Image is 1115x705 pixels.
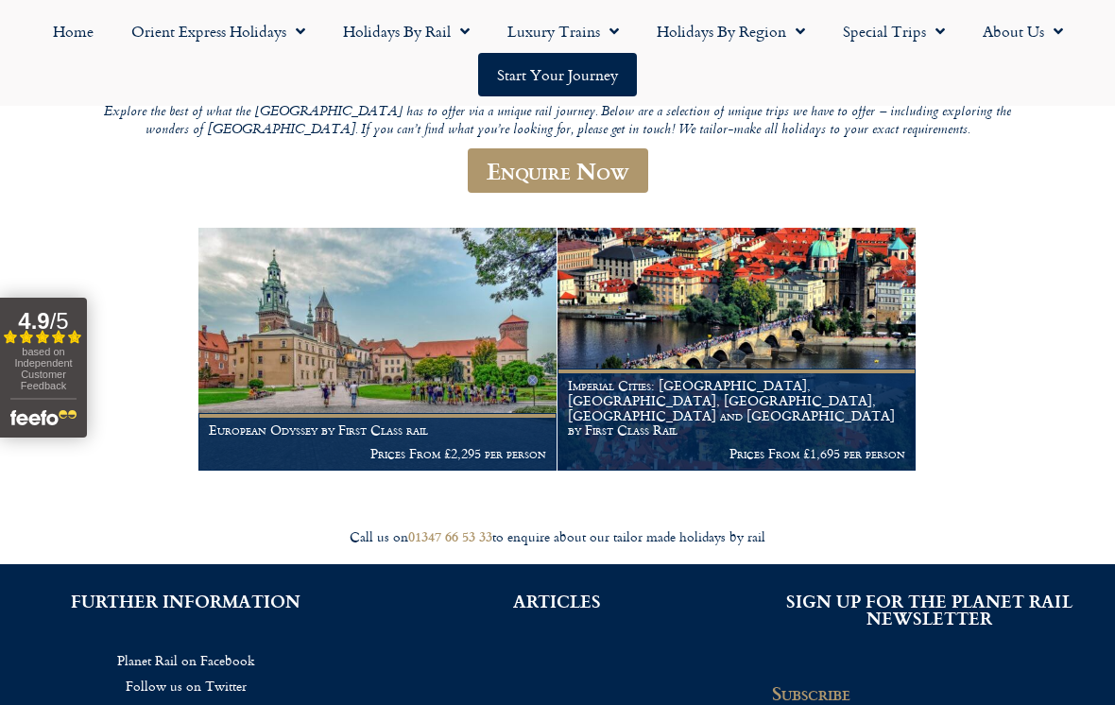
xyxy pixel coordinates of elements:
p: Explore the best of what the [GEOGRAPHIC_DATA] has to offer via a unique rail journey. Below are ... [104,104,1011,139]
nav: Menu [9,9,1106,96]
a: Holidays by Rail [324,9,489,53]
a: Holidays by Region [638,9,824,53]
a: Orient Express Holidays [112,9,324,53]
a: Home [34,9,112,53]
div: Call us on to enquire about our tailor made holidays by rail [28,528,1087,546]
a: European Odyssey by First Class rail Prices From £2,295 per person [198,228,557,473]
h1: European Odyssey by First Class rail [209,422,546,438]
h2: Subscribe [772,683,1065,704]
a: Luxury Trains [489,9,638,53]
p: Prices From £2,295 per person [209,446,546,461]
h2: FURTHER INFORMATION [28,593,343,610]
a: Enquire Now [468,148,648,193]
h2: ARTICLES [400,593,714,610]
a: Start your Journey [478,53,637,96]
a: Special Trips [824,9,964,53]
a: Imperial Cities: [GEOGRAPHIC_DATA], [GEOGRAPHIC_DATA], [GEOGRAPHIC_DATA], [GEOGRAPHIC_DATA] and [... [557,228,917,473]
a: Follow us on Twitter [28,673,343,698]
a: Planet Rail on Facebook [28,647,343,673]
a: About Us [964,9,1082,53]
h1: Imperial Cities: [GEOGRAPHIC_DATA], [GEOGRAPHIC_DATA], [GEOGRAPHIC_DATA], [GEOGRAPHIC_DATA] and [... [568,378,905,438]
p: Prices From £1,695 per person [568,446,905,461]
a: 01347 66 53 33 [408,526,492,546]
h2: SIGN UP FOR THE PLANET RAIL NEWSLETTER [772,593,1087,627]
